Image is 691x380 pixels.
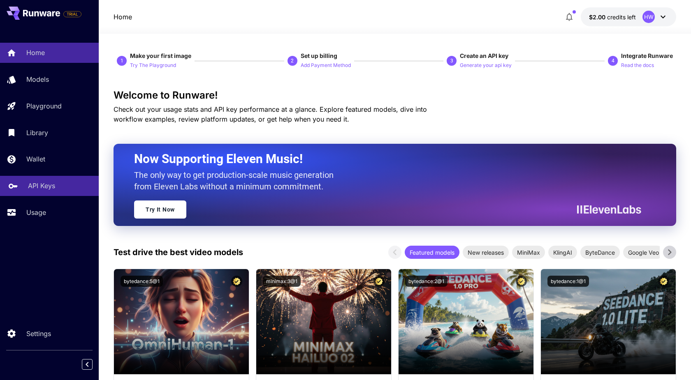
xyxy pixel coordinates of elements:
[301,60,351,70] button: Add Payment Method
[581,7,676,26] button: $2.00HW
[134,169,340,192] p: The only way to get production-scale music generation from Eleven Labs without a minimum commitment.
[121,276,163,287] button: bytedance:5@1
[460,52,508,59] span: Create an API key
[114,12,132,22] nav: breadcrumb
[26,207,46,217] p: Usage
[460,60,512,70] button: Generate your api key
[114,12,132,22] a: Home
[64,11,81,17] span: TRIAL
[547,276,589,287] button: bytedance:1@1
[512,248,545,257] span: MiniMax
[548,248,577,257] span: KlingAI
[589,13,636,21] div: $2.00
[26,74,49,84] p: Models
[114,105,427,123] span: Check out your usage stats and API key performance at a glance. Explore featured models, dive int...
[405,248,459,257] span: Featured models
[28,181,55,191] p: API Keys
[26,128,48,138] p: Library
[621,60,654,70] button: Read the docs
[114,90,676,101] h3: Welcome to Runware!
[463,248,509,257] span: New releases
[63,9,81,19] span: Add your payment card to enable full platform functionality.
[301,52,337,59] span: Set up billing
[134,200,186,219] a: Try It Now
[26,154,45,164] p: Wallet
[121,57,123,64] p: 1
[580,248,620,257] span: ByteDance
[231,276,242,287] button: Certified Model – Vetted for best performance and includes a commercial license.
[516,276,527,287] button: Certified Model – Vetted for best performance and includes a commercial license.
[399,269,533,374] img: alt
[658,276,669,287] button: Certified Model – Vetted for best performance and includes a commercial license.
[88,357,99,372] div: Collapse sidebar
[263,276,301,287] button: minimax:3@1
[512,246,545,259] div: MiniMax
[82,359,93,370] button: Collapse sidebar
[642,11,655,23] div: HW
[373,276,385,287] button: Certified Model – Vetted for best performance and includes a commercial license.
[134,151,635,167] h2: Now Supporting Eleven Music!
[26,48,45,58] p: Home
[405,276,448,287] button: bytedance:2@1
[460,62,512,69] p: Generate your api key
[541,269,676,374] img: alt
[291,57,294,64] p: 2
[580,246,620,259] div: ByteDance
[405,246,459,259] div: Featured models
[589,14,607,21] span: $2.00
[26,101,62,111] p: Playground
[130,60,176,70] button: Try The Playground
[26,329,51,339] p: Settings
[301,62,351,69] p: Add Payment Method
[621,62,654,69] p: Read the docs
[612,57,614,64] p: 4
[114,246,243,258] p: Test drive the best video models
[623,248,664,257] span: Google Veo
[548,246,577,259] div: KlingAI
[114,269,249,374] img: alt
[450,57,453,64] p: 3
[607,14,636,21] span: credits left
[130,52,191,59] span: Make your first image
[623,246,664,259] div: Google Veo
[463,246,509,259] div: New releases
[130,62,176,69] p: Try The Playground
[621,52,673,59] span: Integrate Runware
[256,269,391,374] img: alt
